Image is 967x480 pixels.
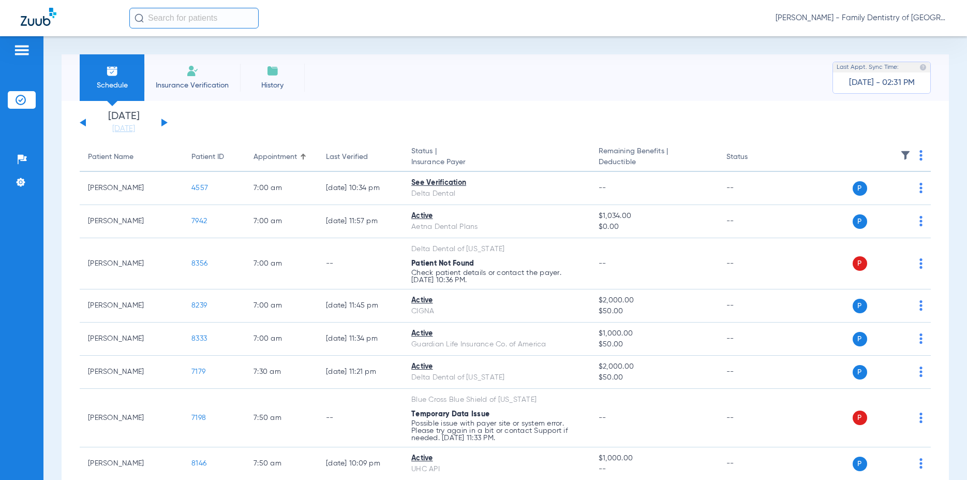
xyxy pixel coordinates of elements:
[191,414,206,421] span: 7198
[919,333,923,344] img: group-dot-blue.svg
[411,211,582,222] div: Active
[599,339,710,350] span: $50.00
[411,306,582,317] div: CIGNA
[245,205,318,238] td: 7:00 AM
[254,152,309,163] div: Appointment
[411,464,582,475] div: UHC API
[318,323,403,356] td: [DATE] 11:34 PM
[411,361,582,372] div: Active
[919,150,923,161] img: group-dot-blue.svg
[411,328,582,339] div: Active
[245,323,318,356] td: 7:00 AM
[718,389,788,447] td: --
[191,152,224,163] div: Patient ID
[80,205,183,238] td: [PERSON_NAME]
[191,217,207,225] span: 7942
[411,188,582,199] div: Delta Dental
[88,152,175,163] div: Patient Name
[599,372,710,383] span: $50.00
[853,457,867,471] span: P
[245,356,318,389] td: 7:30 AM
[919,64,927,71] img: last sync help info
[599,184,606,192] span: --
[718,238,788,289] td: --
[919,300,923,311] img: group-dot-blue.svg
[599,260,606,267] span: --
[853,256,867,271] span: P
[135,13,144,23] img: Search Icon
[191,152,237,163] div: Patient ID
[13,44,30,56] img: hamburger-icon
[80,289,183,323] td: [PERSON_NAME]
[853,365,867,380] span: P
[152,80,232,91] span: Insurance Verification
[87,80,137,91] span: Schedule
[191,260,207,267] span: 8356
[900,150,911,161] img: filter.svg
[718,143,788,172] th: Status
[245,289,318,323] td: 7:00 AM
[718,356,788,389] td: --
[93,124,155,134] a: [DATE]
[837,62,899,72] span: Last Appt. Sync Time:
[191,368,205,375] span: 7179
[411,420,582,442] p: Possible issue with payer site or system error. Please try again in a bit or contact Support if n...
[776,13,946,23] span: [PERSON_NAME] - Family Dentistry of [GEOGRAPHIC_DATA]
[80,238,183,289] td: [PERSON_NAME]
[318,238,403,289] td: --
[191,184,208,192] span: 4557
[599,211,710,222] span: $1,034.00
[718,172,788,205] td: --
[411,339,582,350] div: Guardian Life Insurance Co. of America
[191,302,207,309] span: 8239
[411,178,582,188] div: See Verification
[915,430,967,480] iframe: Chat Widget
[599,222,710,232] span: $0.00
[318,172,403,205] td: [DATE] 10:34 PM
[245,172,318,205] td: 7:00 AM
[919,413,923,423] img: group-dot-blue.svg
[318,356,403,389] td: [DATE] 11:21 PM
[599,295,710,306] span: $2,000.00
[93,111,155,134] li: [DATE]
[718,205,788,238] td: --
[318,389,403,447] td: --
[248,80,297,91] span: History
[411,157,582,168] span: Insurance Payer
[411,244,582,255] div: Delta Dental of [US_STATE]
[318,289,403,323] td: [DATE] 11:45 PM
[80,323,183,356] td: [PERSON_NAME]
[186,65,199,77] img: Manual Insurance Verification
[88,152,133,163] div: Patient Name
[599,328,710,339] span: $1,000.00
[849,78,915,88] span: [DATE] - 02:31 PM
[411,222,582,232] div: Aetna Dental Plans
[80,172,183,205] td: [PERSON_NAME]
[853,411,867,425] span: P
[326,152,395,163] div: Last Verified
[106,65,118,77] img: Schedule
[718,289,788,323] td: --
[718,323,788,356] td: --
[599,453,710,464] span: $1,000.00
[254,152,297,163] div: Appointment
[245,389,318,447] td: 7:50 AM
[318,205,403,238] td: [DATE] 11:57 PM
[191,460,206,467] span: 8146
[411,453,582,464] div: Active
[599,414,606,421] span: --
[245,238,318,289] td: 7:00 AM
[919,183,923,193] img: group-dot-blue.svg
[411,295,582,306] div: Active
[191,335,207,342] span: 8333
[411,269,582,284] p: Check patient details or contact the payer. [DATE] 10:36 PM.
[21,8,56,26] img: Zuub Logo
[853,181,867,196] span: P
[853,299,867,313] span: P
[599,157,710,168] span: Deductible
[403,143,590,172] th: Status |
[411,372,582,383] div: Delta Dental of [US_STATE]
[411,260,474,267] span: Patient Not Found
[326,152,368,163] div: Last Verified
